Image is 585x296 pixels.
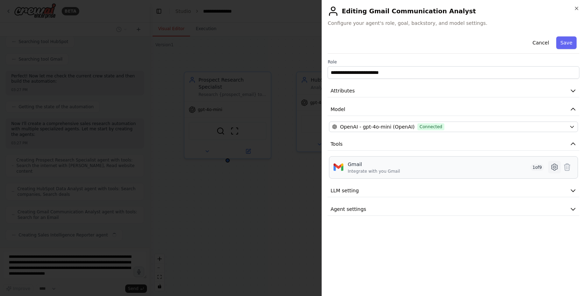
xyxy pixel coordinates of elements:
button: OpenAI - gpt-4o-mini (OpenAI)Connected [329,122,578,132]
button: Cancel [528,36,553,49]
button: Agent settings [328,203,579,216]
span: Agent settings [330,206,366,213]
button: Tools [328,138,579,151]
img: Gmail [334,162,343,172]
span: Model [330,106,345,113]
span: Connected [417,123,444,130]
button: Configure tool [548,161,561,173]
label: Role [328,59,579,65]
div: Integrate with you Gmail [348,168,400,174]
button: Save [556,36,577,49]
span: Tools [330,140,343,147]
span: LLM setting [330,187,359,194]
div: Gmail [348,161,400,168]
button: LLM setting [328,184,579,197]
h2: Editing Gmail Communication Analyst [328,6,579,17]
span: OpenAI - gpt-4o-mini (OpenAI) [340,123,415,130]
button: Attributes [328,84,579,97]
span: Attributes [330,87,355,94]
button: Delete tool [561,161,573,173]
button: Model [328,103,579,116]
span: 1 of 9 [530,164,544,171]
span: Configure your agent's role, goal, backstory, and model settings. [328,20,579,27]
